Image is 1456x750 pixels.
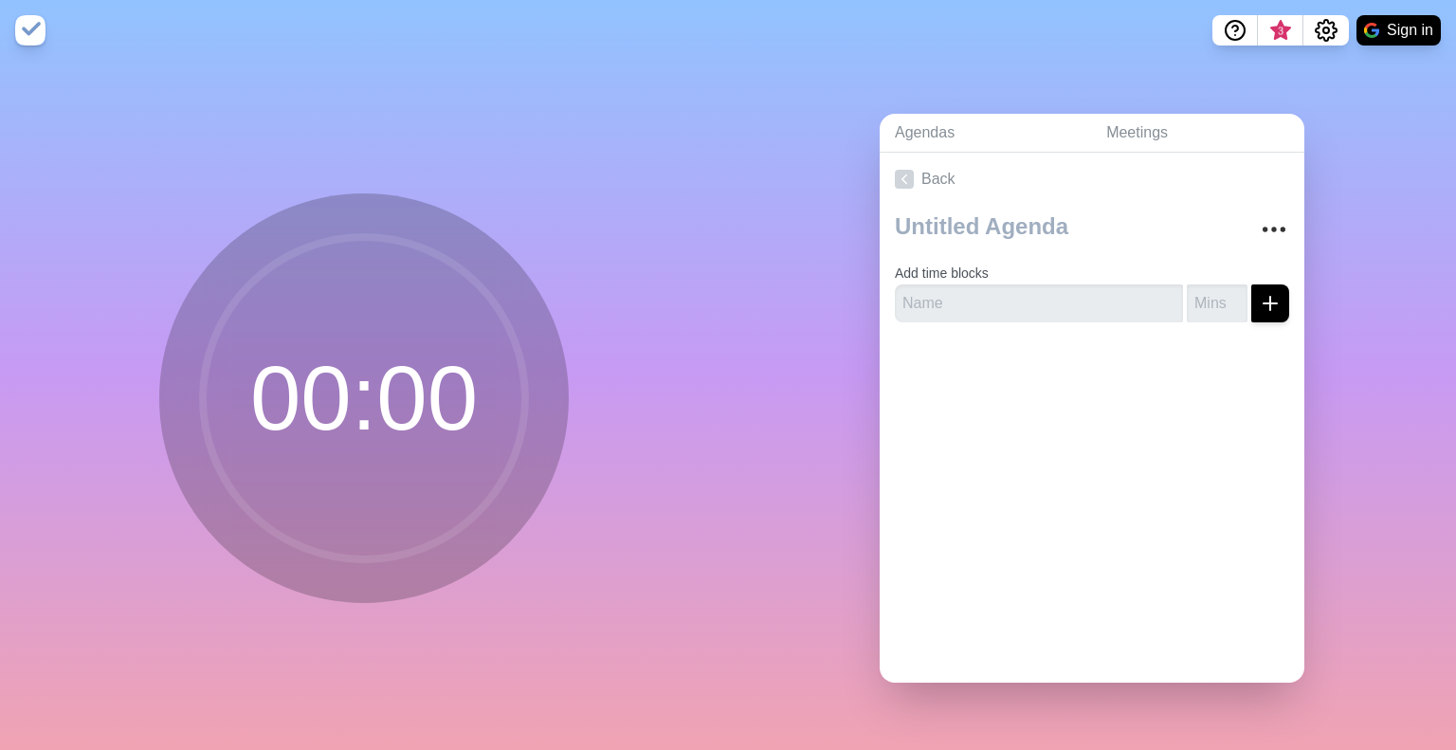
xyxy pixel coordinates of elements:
button: What’s new [1258,15,1303,46]
button: Sign in [1356,15,1441,46]
button: Help [1212,15,1258,46]
button: Settings [1303,15,1349,46]
button: More [1255,210,1293,248]
a: Agendas [880,114,1091,153]
input: Mins [1187,284,1247,322]
span: 3 [1273,24,1288,39]
a: Meetings [1091,114,1304,153]
img: timeblocks logo [15,15,45,46]
img: google logo [1364,23,1379,38]
input: Name [895,284,1183,322]
label: Add time blocks [895,265,989,281]
a: Back [880,153,1304,206]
